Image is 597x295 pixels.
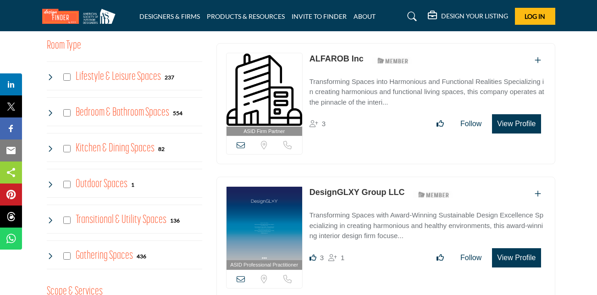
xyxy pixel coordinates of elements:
[515,8,555,25] button: Log In
[310,186,405,199] p: DesignGLXY Group LLC
[230,261,298,269] span: ASID Professional Practitioner
[292,12,347,20] a: INVITE TO FINDER
[137,252,146,260] div: 436 Results For Gathering Spaces
[322,120,326,128] span: 3
[243,128,285,135] span: ASID Firm Partner
[525,12,545,20] span: Log In
[76,69,161,85] h4: Lifestyle & Leisure Spaces: Lifestyle & Leisure Spaces
[63,181,71,188] input: Select Outdoor Spaces checkbox
[173,109,182,117] div: 554 Results For Bedroom & Bathroom Spaces
[63,73,71,81] input: Select Lifestyle & Leisure Spaces checkbox
[158,146,165,152] b: 82
[431,115,450,133] button: Like listing
[76,176,127,192] h4: Outdoor Spaces: Outdoor Spaces
[441,12,508,20] h5: DESIGN YOUR LISTING
[131,180,134,189] div: 1 Results For Outdoor Spaces
[398,9,423,24] a: Search
[170,216,180,224] div: 136 Results For Transitional & Utility Spaces
[535,190,541,198] a: Add To List
[310,205,546,241] a: Transforming Spaces with Award-Winning Sustainable Design Excellence Specializing in creating har...
[431,249,450,267] button: Like listing
[310,188,405,197] a: DesignGLXY Group LLC
[227,53,302,136] a: ASID Firm Partner
[310,118,326,129] div: Followers
[47,37,81,55] button: Room Type
[320,254,324,262] span: 3
[131,182,134,188] b: 1
[63,252,71,260] input: Select Gathering Spaces checkbox
[63,109,71,117] input: Select Bedroom & Bathroom Spaces checkbox
[137,253,146,260] b: 436
[76,105,169,121] h4: Bedroom & Bathroom Spaces: Bedroom & Bathroom Spaces
[158,145,165,153] div: 82 Results For Kitchen & Dining Spaces
[42,9,120,24] img: Site Logo
[227,187,302,270] a: ASID Professional Practitioner
[341,254,344,262] span: 1
[310,254,316,261] i: Likes
[492,248,541,267] button: View Profile
[76,248,133,264] h4: Gathering Spaces: Gathering Spaces
[139,12,200,20] a: DESIGNERS & FIRMS
[63,217,71,224] input: Select Transitional & Utility Spaces checkbox
[454,249,487,267] button: Follow
[165,74,174,81] b: 237
[428,11,508,22] div: DESIGN YOUR LISTING
[310,53,364,65] p: ALFAROB Inc
[227,187,302,260] img: DesignGLXY Group LLC
[170,217,180,224] b: 136
[413,189,454,200] img: ASID Members Badge Icon
[310,77,546,108] p: Transforming Spaces into Harmonious and Functional Realities Specializing in creating harmonious ...
[207,12,285,20] a: PRODUCTS & RESOURCES
[310,54,364,63] a: ALFAROB Inc
[165,73,174,81] div: 237 Results For Lifestyle & Leisure Spaces
[76,212,166,228] h4: Transitional & Utility Spaces: Transitional & Utility Spaces
[173,110,182,117] b: 554
[310,71,546,108] a: Transforming Spaces into Harmonious and Functional Realities Specializing in creating harmonious ...
[328,252,344,263] div: Followers
[454,115,487,133] button: Follow
[535,56,541,64] a: Add To List
[63,145,71,152] input: Select Kitchen & Dining Spaces checkbox
[76,140,155,156] h4: Kitchen & Dining Spaces: Kitchen & Dining Spaces
[492,114,541,134] button: View Profile
[310,210,546,241] p: Transforming Spaces with Award-Winning Sustainable Design Excellence Specializing in creating har...
[227,53,302,127] img: ALFAROB Inc
[372,55,414,67] img: ASID Members Badge Icon
[354,12,376,20] a: ABOUT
